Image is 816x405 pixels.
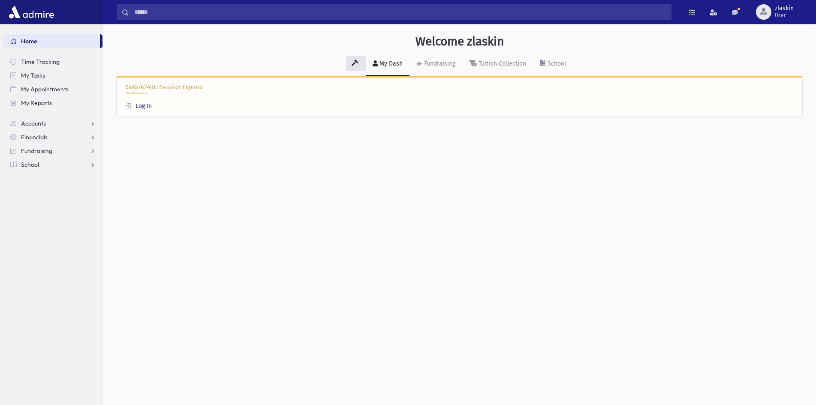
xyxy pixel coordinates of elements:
[416,34,504,49] h3: Welcome zlaskin
[477,60,526,67] div: Tuition Collection
[775,12,794,19] span: User
[21,37,37,45] span: Home
[21,161,39,168] span: School
[366,52,410,76] a: My Dash
[125,102,152,110] a: Log In
[3,130,102,144] a: Financials
[533,52,573,76] a: School
[7,3,56,21] img: AdmirePro
[21,120,46,127] span: Accounts
[3,69,102,82] a: My Tasks
[3,144,102,158] a: Fundraising
[129,4,671,20] input: Search
[410,52,462,76] a: Fundraising
[125,92,794,95] p: /WGT/WgtDisplayIndex
[3,55,102,69] a: Time Tracking
[422,60,455,67] div: Fundraising
[775,5,794,12] span: zlaskin
[378,60,403,67] div: My Dash
[21,99,52,107] span: My Reports
[546,60,566,67] div: School
[3,34,100,48] a: Home
[3,117,102,130] a: Accounts
[21,72,45,79] span: My Tasks
[3,96,102,110] a: My Reports
[21,85,69,93] span: My Appointments
[21,58,60,66] span: Time Tracking
[21,147,52,155] span: Fundraising
[462,52,533,76] a: Tuition Collection
[3,158,102,171] a: School
[117,76,802,116] div: 0xA57A240E: Session Expired
[3,82,102,96] a: My Appointments
[21,133,48,141] span: Financials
